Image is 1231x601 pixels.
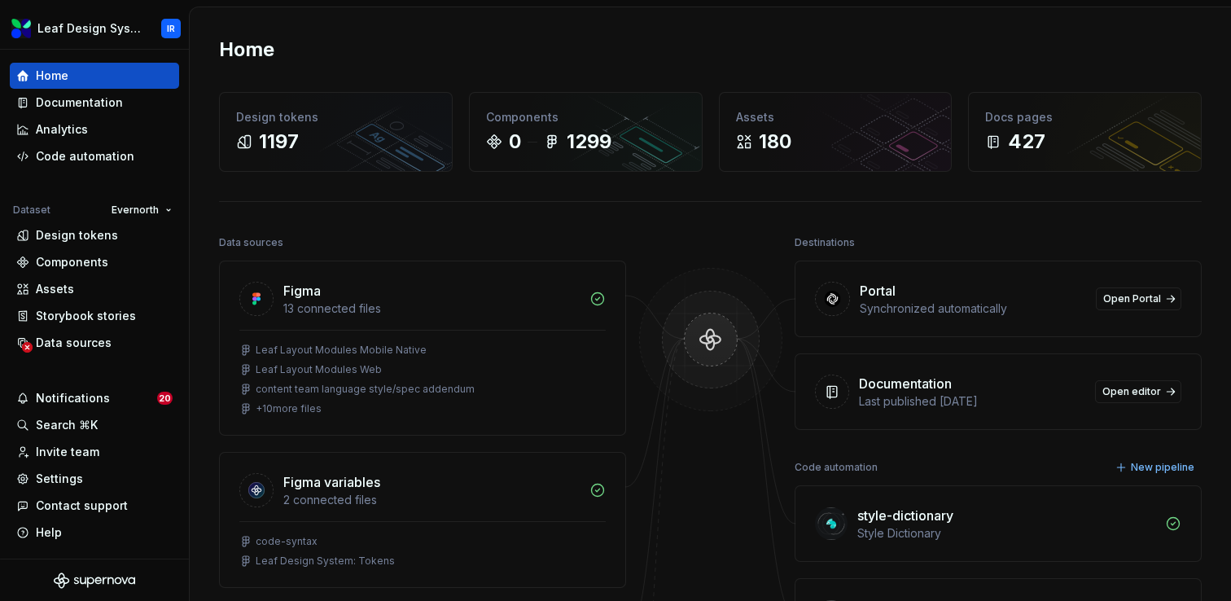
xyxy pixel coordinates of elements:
[509,129,521,155] div: 0
[10,466,179,492] a: Settings
[10,63,179,89] a: Home
[283,300,580,317] div: 13 connected files
[486,109,686,125] div: Components
[860,281,896,300] div: Portal
[167,22,175,35] div: IR
[1102,385,1161,398] span: Open editor
[283,472,380,492] div: Figma variables
[10,439,179,465] a: Invite team
[10,303,179,329] a: Storybook stories
[157,392,173,405] span: 20
[736,109,935,125] div: Assets
[11,19,31,38] img: 6e787e26-f4c0-4230-8924-624fe4a2d214.png
[10,520,179,546] button: Help
[219,452,626,588] a: Figma variables2 connected filescode-syntaxLeaf Design System: Tokens
[283,492,580,508] div: 2 connected files
[10,116,179,143] a: Analytics
[10,412,179,438] button: Search ⌘K
[36,444,99,460] div: Invite team
[857,525,1155,542] div: Style Dictionary
[1131,461,1194,474] span: New pipeline
[36,227,118,243] div: Design tokens
[36,335,112,351] div: Data sources
[256,535,318,548] div: code-syntax
[36,471,83,487] div: Settings
[104,199,179,222] button: Evernorth
[10,330,179,356] a: Data sources
[112,204,159,217] span: Evernorth
[256,402,322,415] div: + 10 more files
[36,254,108,270] div: Components
[219,231,283,254] div: Data sources
[795,231,855,254] div: Destinations
[36,68,68,84] div: Home
[1096,287,1181,310] a: Open Portal
[36,308,136,324] div: Storybook stories
[759,129,791,155] div: 180
[256,383,475,396] div: content team language style/spec addendum
[37,20,142,37] div: Leaf Design System
[283,281,321,300] div: Figma
[10,276,179,302] a: Assets
[857,506,953,525] div: style-dictionary
[1008,129,1045,155] div: 427
[469,92,703,172] a: Components01299
[256,363,382,376] div: Leaf Layout Modules Web
[10,222,179,248] a: Design tokens
[968,92,1202,172] a: Docs pages427
[36,417,98,433] div: Search ⌘K
[10,493,179,519] button: Contact support
[10,90,179,116] a: Documentation
[795,456,878,479] div: Code automation
[36,148,134,165] div: Code automation
[36,390,110,406] div: Notifications
[219,261,626,436] a: Figma13 connected filesLeaf Layout Modules Mobile NativeLeaf Layout Modules Webcontent team langu...
[1103,292,1161,305] span: Open Portal
[719,92,953,172] a: Assets180
[859,374,952,393] div: Documentation
[859,393,1085,410] div: Last published [DATE]
[13,204,50,217] div: Dataset
[36,281,74,297] div: Assets
[985,109,1185,125] div: Docs pages
[1111,456,1202,479] button: New pipeline
[236,109,436,125] div: Design tokens
[259,129,299,155] div: 1197
[860,300,1086,317] div: Synchronized automatically
[219,37,274,63] h2: Home
[36,121,88,138] div: Analytics
[256,344,427,357] div: Leaf Layout Modules Mobile Native
[36,498,128,514] div: Contact support
[36,94,123,111] div: Documentation
[54,572,135,589] svg: Supernova Logo
[219,92,453,172] a: Design tokens1197
[36,524,62,541] div: Help
[10,143,179,169] a: Code automation
[1095,380,1181,403] a: Open editor
[10,249,179,275] a: Components
[256,555,395,568] div: Leaf Design System: Tokens
[10,385,179,411] button: Notifications20
[567,129,611,155] div: 1299
[3,11,186,46] button: Leaf Design SystemIR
